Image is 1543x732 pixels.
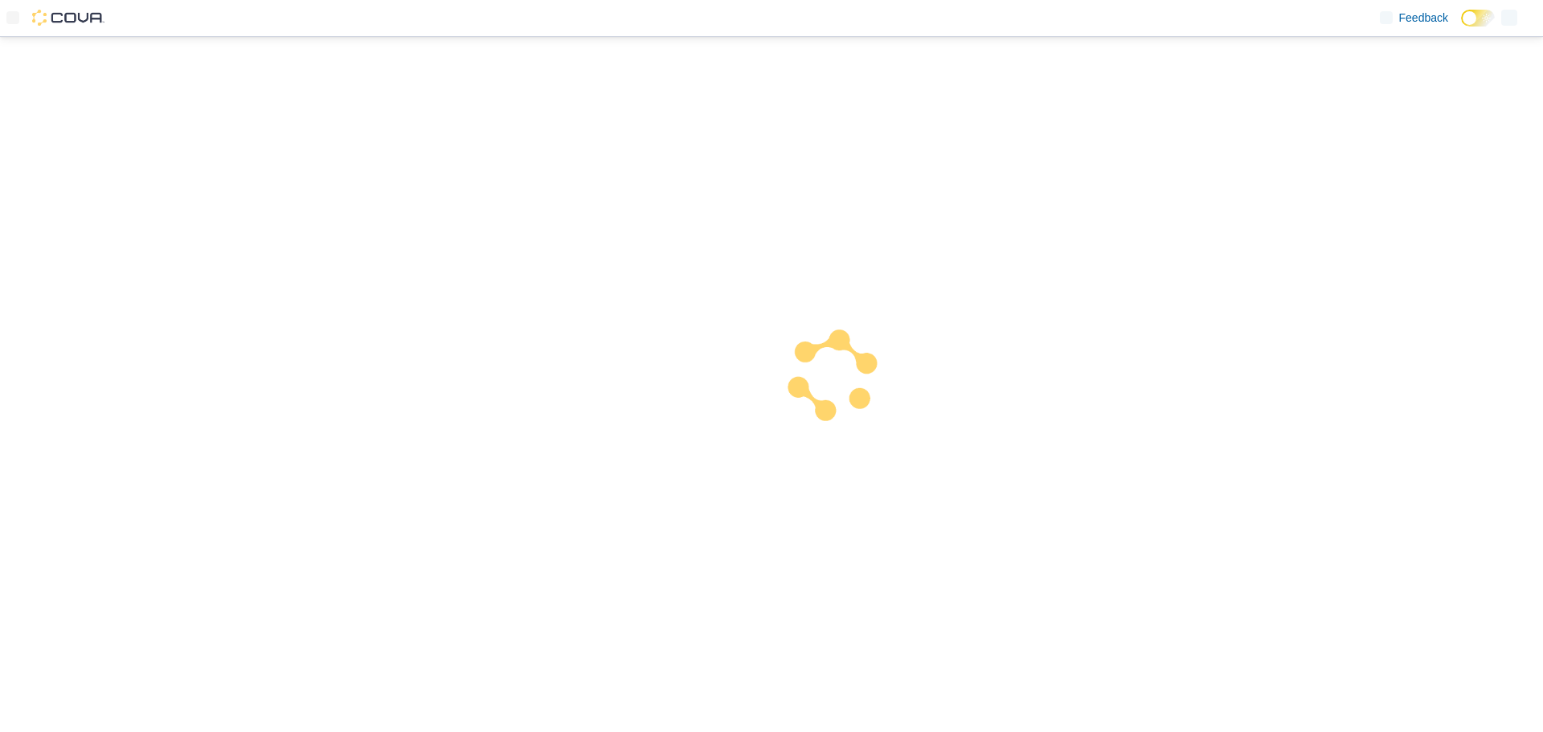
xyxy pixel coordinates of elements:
[771,315,892,436] img: cova-loader
[1373,2,1455,34] a: Feedback
[1461,10,1495,27] input: Dark Mode
[1399,10,1448,26] span: Feedback
[32,10,104,26] img: Cova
